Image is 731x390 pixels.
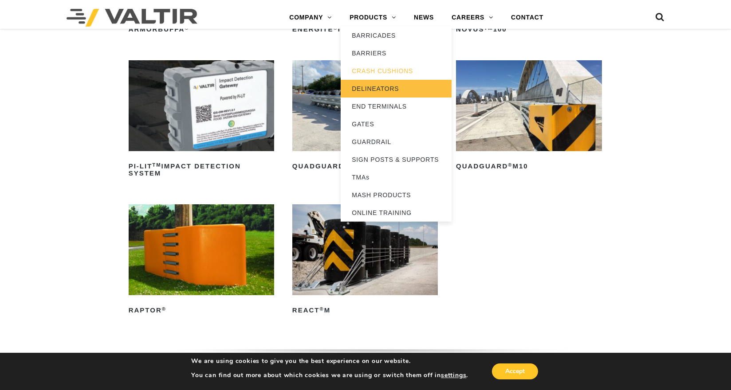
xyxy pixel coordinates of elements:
button: settings [441,371,466,379]
a: QuadGuard®M10 [456,60,602,173]
a: MASH PRODUCTS [341,186,452,204]
a: RAPTOR® [129,204,275,317]
a: DELINEATORS [341,80,452,97]
sup: ® [185,25,189,31]
h2: ENERGITE III [292,22,438,36]
sup: ® [162,306,166,312]
a: PRODUCTS [341,9,405,27]
a: GUARDRAIL [341,133,452,151]
a: CRASH CUSHIONS [341,62,452,80]
h2: REACT M [292,303,438,317]
a: ONLINE TRAINING [341,204,452,222]
sup: TM [484,25,493,31]
a: TMAs [341,168,452,186]
p: We are using cookies to give you the best experience on our website. [191,357,468,365]
h2: QuadGuard Elite M10 [292,159,438,173]
button: Accept [492,363,538,379]
a: BARRIERS [341,44,452,62]
h2: PI-LIT Impact Detection System [129,159,275,180]
a: CAREERS [443,9,502,27]
a: PI-LITTMImpact Detection System [129,60,275,180]
img: Valtir [67,9,197,27]
a: REACT®M [292,204,438,317]
sup: ® [508,162,512,168]
h2: RAPTOR [129,303,275,317]
p: You can find out more about which cookies we are using or switch them off in . [191,371,468,379]
a: QuadGuard®Elite M10 [292,60,438,173]
a: GATES [341,115,452,133]
a: NEWS [405,9,443,27]
a: CONTACT [502,9,552,27]
a: SIGN POSTS & SUPPORTS [341,151,452,168]
sup: TM [152,162,161,168]
sup: ® [334,25,338,31]
a: BARRICADES [341,27,452,44]
h2: ArmorBuffa [129,22,275,36]
sup: ® [320,306,324,312]
h2: NOVUS 100 [456,22,602,36]
a: COMPANY [280,9,341,27]
a: END TERMINALS [341,97,452,115]
h2: QuadGuard M10 [456,159,602,173]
